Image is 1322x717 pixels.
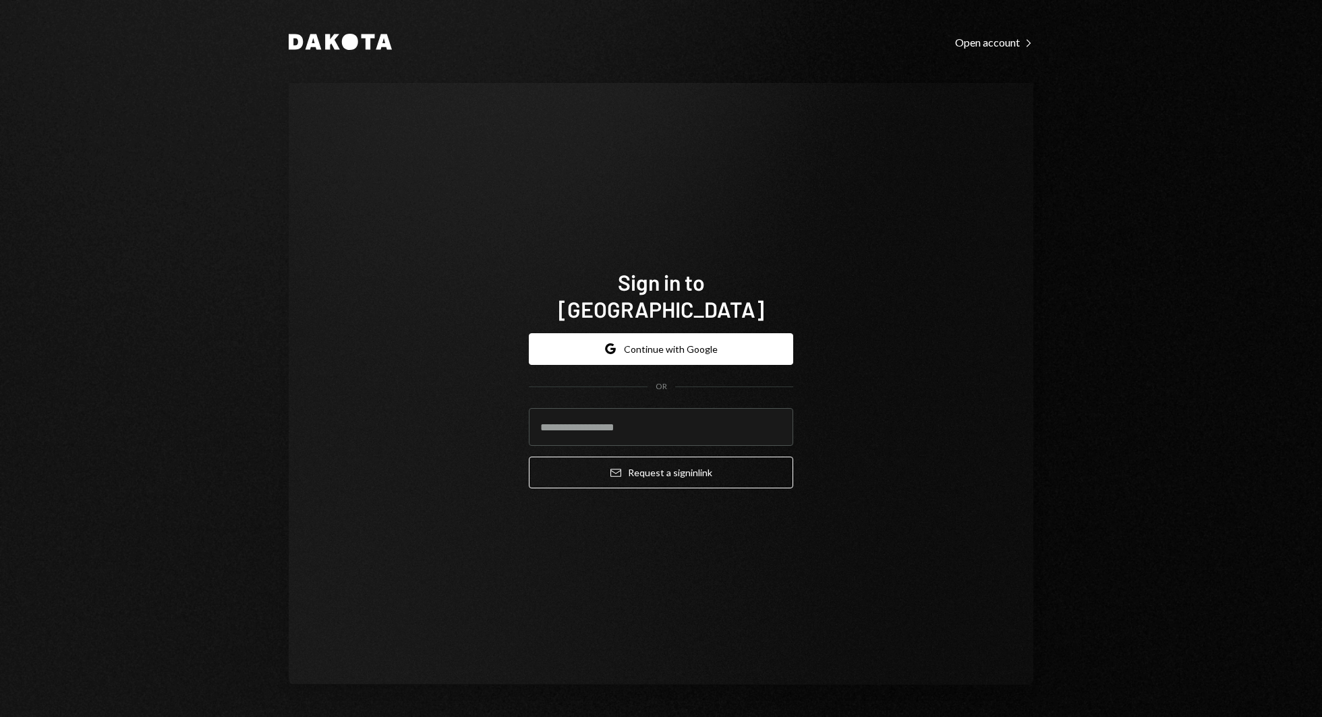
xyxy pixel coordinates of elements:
a: Open account [955,34,1033,49]
button: Continue with Google [529,333,793,365]
button: Request a signinlink [529,457,793,488]
div: Open account [955,36,1033,49]
div: OR [656,381,667,393]
h1: Sign in to [GEOGRAPHIC_DATA] [529,268,793,322]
